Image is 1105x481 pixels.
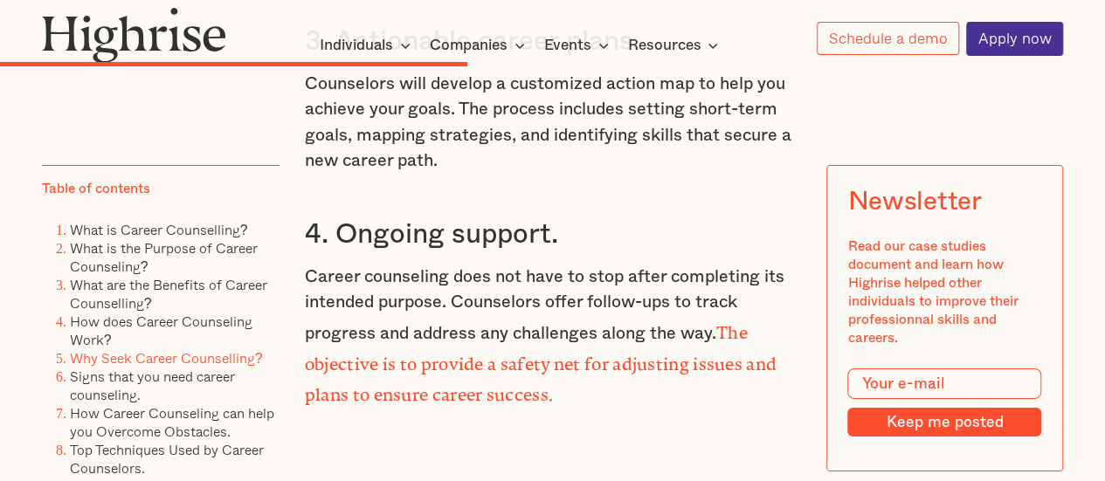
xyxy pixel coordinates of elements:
a: Top Techniques Used by Career Counselors. [70,439,264,478]
a: Schedule a demo [817,22,959,56]
div: Individuals [320,35,416,56]
a: Why Seek Career Counselling? [70,347,263,368]
p: Counselors will develop a customized action map to help you achieve your goals. The process inclu... [305,72,801,175]
a: What are the Benefits of Career Counselling? [70,274,267,313]
a: Apply now [966,22,1063,56]
div: Resources [627,35,723,56]
div: Companies [430,35,530,56]
a: What is the Purpose of Career Counseling? [70,237,258,277]
input: Keep me posted [847,408,1041,436]
p: ‍ [305,433,801,459]
div: Newsletter [847,187,981,216]
div: Individuals [320,35,393,56]
div: Events [544,35,614,56]
input: Your e-mail [847,368,1041,400]
p: Career counseling does not have to stop after completing its intended purpose. Counselors offer f... [305,265,801,409]
div: Events [544,35,591,56]
div: Resources [627,35,701,56]
a: How does Career Counseling Work? [70,311,252,350]
a: What is Career Counselling? [70,219,248,240]
a: Signs that you need career counseling. [70,366,235,405]
strong: The objective is to provide a safety net for adjusting issues and plans to ensure career success. [305,323,777,395]
a: How Career Counseling can help you Overcome Obstacles. [70,402,274,442]
form: Modal Form [847,368,1041,437]
div: Read our case studies document and learn how Highrise helped other individuals to improve their p... [847,237,1041,347]
div: Companies [430,35,508,56]
h3: 4. Ongoing support. [305,217,801,251]
img: Highrise logo [42,7,226,63]
div: Table of contents [42,180,150,198]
